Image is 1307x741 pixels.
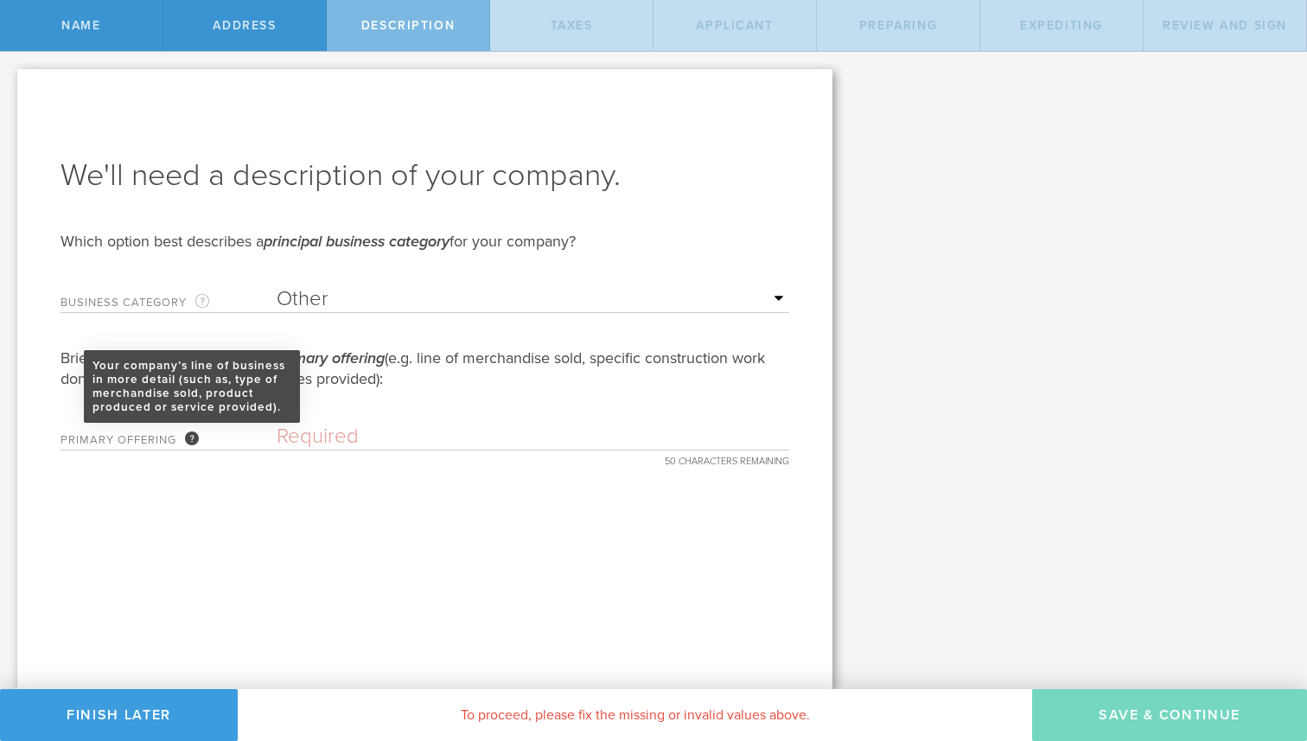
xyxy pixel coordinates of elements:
[1020,18,1103,33] span: Expediting
[61,231,789,252] div: Which option best describes a for your company?
[1163,18,1287,33] span: Review and Sign
[665,450,789,466] span: 50 CHARACTERS REMAINING
[61,155,789,196] h1: We'll need a description of your company.
[61,348,789,389] div: Briefly describe your company’s (e.g. line of merchandise sold, specific construction work done, ...
[92,359,291,414] div: Your company’s line of business in more detail (such as, type of merchandise sold, product produc...
[361,18,455,33] span: Description
[551,18,593,33] span: Taxes
[1032,689,1307,741] button: Save & Continue
[276,348,385,367] em: primary offering
[213,18,276,33] span: Address
[61,292,277,312] label: Business Category
[461,706,810,724] span: To proceed, please fix the missing or invalid values above.
[61,18,100,33] span: Name
[277,424,789,450] input: Required
[61,430,277,450] label: Primary Offering
[859,18,937,33] span: Preparing
[264,232,449,251] em: principal business category
[696,18,773,33] span: Applicant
